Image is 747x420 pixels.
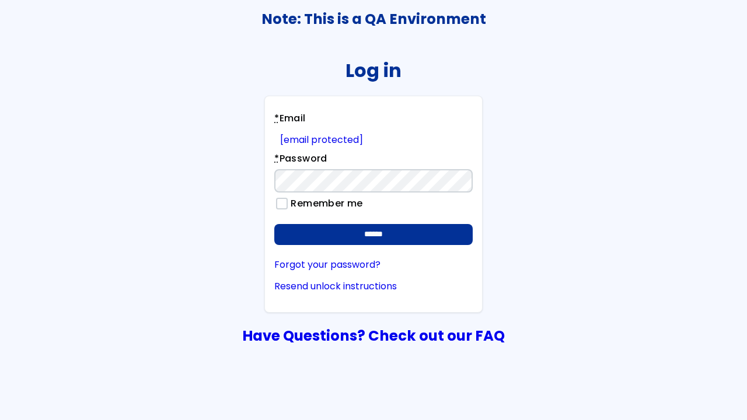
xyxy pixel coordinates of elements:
[280,133,363,146] a: [email protected]
[274,260,473,270] a: Forgot your password?
[1,11,746,27] h3: Note: This is a QA Environment
[345,60,402,81] h2: Log in
[274,281,473,292] a: Resend unlock instructions
[242,325,505,346] a: Have Questions? Check out our FAQ
[274,111,305,129] label: Email
[274,152,279,165] abbr: required
[285,198,363,209] label: Remember me
[274,152,327,169] label: Password
[274,111,279,125] abbr: required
